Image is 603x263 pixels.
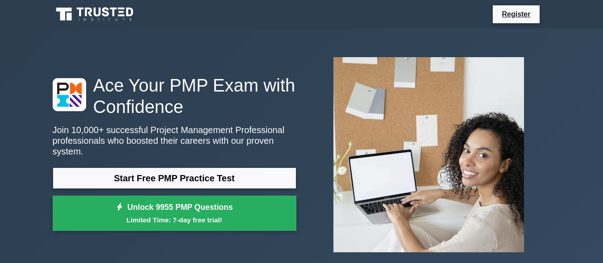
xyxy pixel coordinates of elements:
[496,8,536,20] a: Register
[53,125,296,157] p: Join 10,000+ successful Project Management Professional professionals who boosted their careers w...
[53,196,296,231] a: Unlock 9955 PMP QuestionsLimited Time: 7-day free trial!
[53,75,296,117] h1: Ace Your PMP Exam with Confidence
[53,167,296,189] a: Start Free PMP Practice Test
[64,215,285,225] small: Limited Time: 7-day free trial!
